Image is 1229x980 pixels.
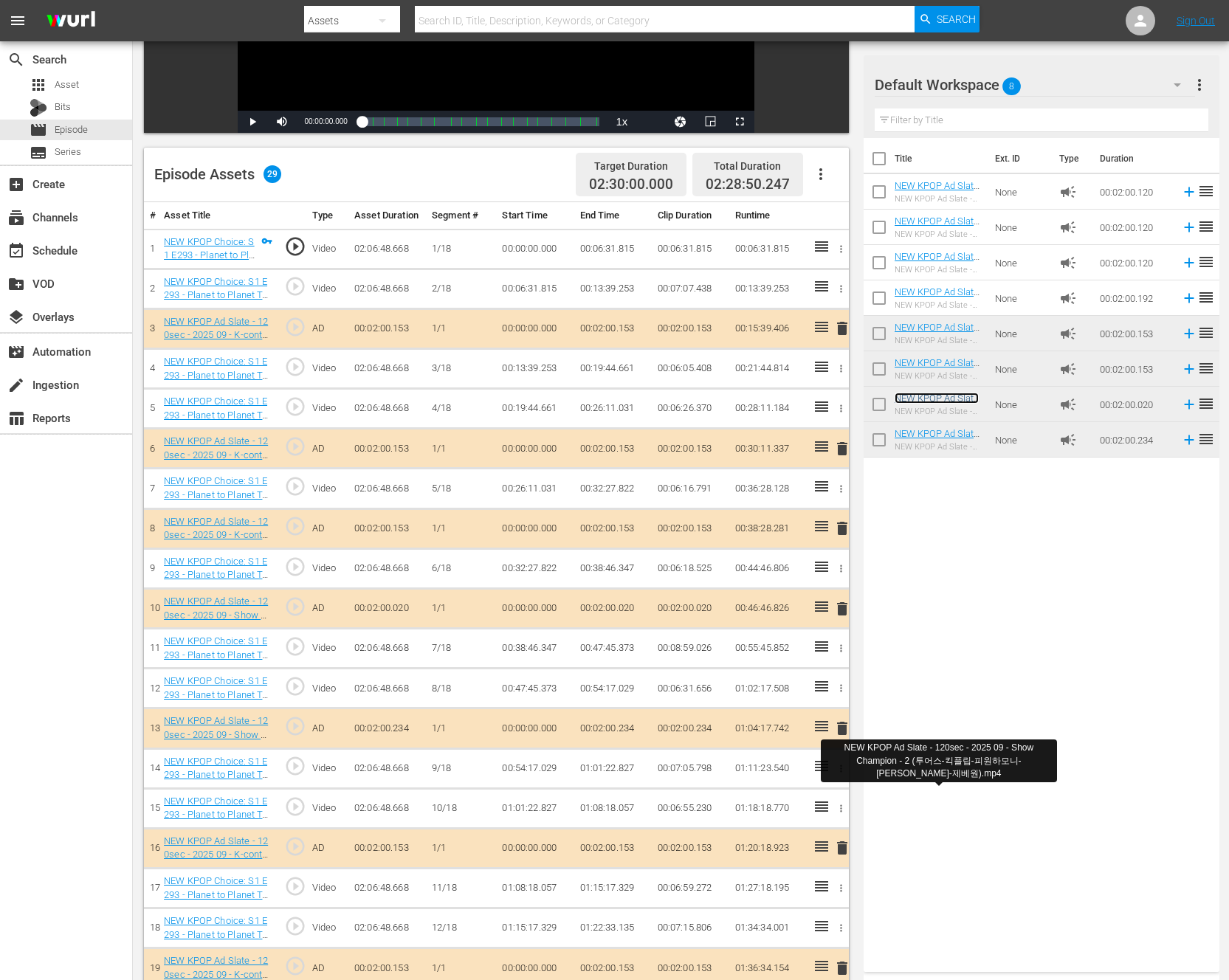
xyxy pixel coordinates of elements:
[426,588,496,628] td: 1/1
[1059,254,1077,272] span: Ad
[1181,432,1197,448] svg: Add to Episode
[7,275,25,293] span: VOD
[833,720,851,737] span: delete
[7,51,25,69] span: Search
[574,389,652,429] td: 00:26:11.031
[55,100,71,114] span: Bits
[426,349,496,389] td: 3/18
[989,280,1053,316] td: None
[284,235,306,258] span: play_circle_outline
[1197,395,1215,413] span: reorder
[304,117,347,125] span: 00:00:00.000
[496,629,574,669] td: 00:38:46.347
[574,908,652,948] td: 01:22:33.135
[729,869,807,908] td: 01:27:18.195
[1197,182,1215,200] span: reorder
[652,508,729,548] td: 00:02:00.153
[574,669,652,708] td: 00:54:17.029
[833,600,851,618] span: delete
[833,440,851,458] span: delete
[306,202,348,230] th: Type
[306,629,348,669] td: Video
[652,548,729,588] td: 00:06:18.525
[284,875,306,897] span: play_circle_outline
[284,515,306,537] span: play_circle_outline
[306,349,348,389] td: Video
[164,276,268,314] a: NEW KPOP Choice: S1 E293 - Planet to Planet Tunes (2/18)
[729,708,807,748] td: 01:04:17.742
[426,508,496,548] td: 1/1
[1059,360,1077,378] span: campaign
[652,588,729,628] td: 00:02:00.020
[144,669,158,708] td: 12
[426,269,496,308] td: 2/18
[164,356,268,394] a: NEW KPOP Choice: S1 E293 - Planet to Planet Tunes (3/18)
[348,429,426,469] td: 00:02:00.153
[1181,361,1197,377] svg: Add to Episode
[895,442,983,452] div: NEW KPOP Ad Slate - 120sec - 2025 09 - Show Champion - 1 (키오프-엔믹스-피프티피프티- 하츠투하츠).mp4
[1094,351,1175,387] td: 00:02:00.153
[652,708,729,748] td: 00:02:00.234
[1094,210,1175,245] td: 00:02:00.120
[729,588,807,628] td: 00:46:46.826
[729,669,807,708] td: 01:02:17.508
[1191,76,1208,94] span: more_vert
[306,788,348,828] td: Video
[144,629,158,669] td: 11
[284,796,306,818] span: play_circle_outline
[574,202,652,230] th: End Time
[1094,280,1175,316] td: 00:02:00.192
[306,429,348,469] td: AD
[284,396,306,418] span: play_circle_outline
[426,869,496,908] td: 11/18
[1197,324,1215,342] span: reorder
[1059,431,1077,449] span: Ad
[666,111,695,133] button: Jump To Time
[989,387,1053,422] td: None
[729,469,807,508] td: 00:36:28.128
[574,308,652,348] td: 00:02:00.153
[348,469,426,508] td: 02:06:48.668
[426,629,496,669] td: 7/18
[426,669,496,708] td: 8/18
[895,393,980,477] a: NEW KPOP Ad Slate - 120sec - 2025 09 - Show Champion - 2 (투어스-킥플립-피원하모니-[PERSON_NAME]-제베원).mp4
[574,548,652,588] td: 00:38:46.347
[895,357,979,401] a: NEW KPOP Ad Slate - 120sec - 2025 09 - K-contents Voyage - 1 (Stray Kids).mp4
[348,629,426,669] td: 02:06:48.668
[144,389,158,429] td: 5
[589,156,673,176] div: Target Duration
[496,748,574,788] td: 00:54:17.029
[144,349,158,389] td: 4
[1181,290,1197,306] svg: Add to Episode
[725,111,754,133] button: Fullscreen
[426,389,496,429] td: 4/18
[496,548,574,588] td: 00:32:27.822
[652,429,729,469] td: 00:02:00.153
[306,229,348,269] td: Video
[164,556,268,594] a: NEW KPOP Choice: S1 E293 - Planet to Planet Tunes (6/18)
[30,76,47,94] span: Asset
[164,835,268,888] a: NEW KPOP Ad Slate - 120sec - 2025 09 - K-contents Voyage - 1 (Stray Kids).mp4
[729,389,807,429] td: 00:28:11.184
[833,839,851,857] span: delete
[144,908,158,948] td: 18
[164,675,268,714] a: NEW KPOP Choice: S1 E293 - Planet to Planet Tunes (8/18)
[986,138,1050,179] th: Ext. ID
[496,308,574,348] td: 00:00:00.000
[895,428,980,500] a: NEW KPOP Ad Slate - 120sec - 2025 09 - Show Champion - 1 (키오프-엔믹스-피프티피프티- 하츠투하츠).mp4
[496,828,574,868] td: 00:00:00.000
[989,351,1053,387] td: None
[729,548,807,588] td: 00:44:46.806
[833,318,851,339] button: delete
[1059,325,1077,342] span: campaign
[426,708,496,748] td: 1/1
[833,520,851,537] span: delete
[164,596,272,661] a: NEW KPOP Ad Slate - 120sec - 2025 09 - Show Champion - 2 (투어스-킥플립-피원하모니-[PERSON_NAME]-제베원).mp4
[574,349,652,389] td: 00:19:44.661
[30,121,47,139] span: Episode
[284,635,306,658] span: play_circle_outline
[238,111,267,133] button: Play
[348,389,426,429] td: 02:06:48.668
[729,629,807,669] td: 00:55:45.852
[833,598,851,619] button: delete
